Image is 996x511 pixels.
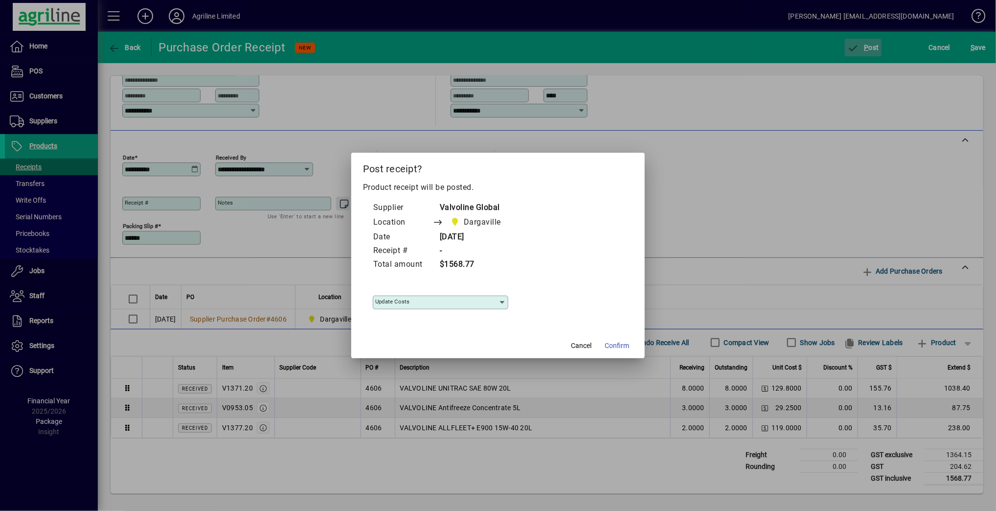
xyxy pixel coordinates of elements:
td: - [432,244,520,258]
span: Confirm [605,341,629,351]
td: $1568.77 [432,258,520,272]
button: Cancel [566,337,597,354]
h2: Post receipt? [351,153,645,181]
td: Date [373,231,432,244]
td: Supplier [373,201,432,215]
span: Dargaville [464,216,501,228]
span: Dargaville [448,215,505,229]
td: Valvoline Global [432,201,520,215]
td: [DATE] [432,231,520,244]
span: Cancel [571,341,591,351]
mat-label: Update costs [375,298,409,305]
td: Total amount [373,258,432,272]
button: Confirm [601,337,633,354]
p: Product receipt will be posted. [363,182,633,193]
td: Receipt # [373,244,432,258]
td: Location [373,215,432,231]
